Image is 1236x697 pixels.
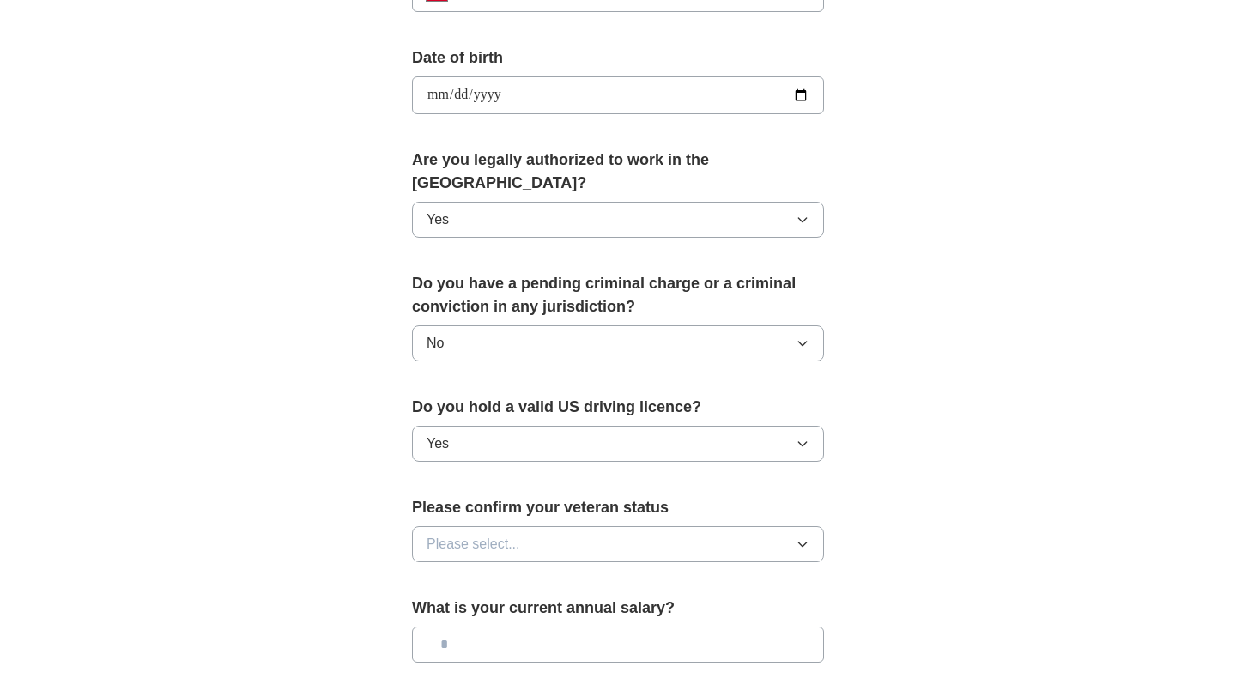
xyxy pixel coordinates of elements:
[412,597,824,620] label: What is your current annual salary?
[412,272,824,318] label: Do you have a pending criminal charge or a criminal conviction in any jurisdiction?
[427,534,520,555] span: Please select...
[412,46,824,70] label: Date of birth
[412,396,824,419] label: Do you hold a valid US driving licence?
[412,325,824,361] button: No
[412,426,824,462] button: Yes
[412,496,824,519] label: Please confirm your veteran status
[427,433,449,454] span: Yes
[412,526,824,562] button: Please select...
[427,333,444,354] span: No
[412,148,824,195] label: Are you legally authorized to work in the [GEOGRAPHIC_DATA]?
[412,202,824,238] button: Yes
[427,209,449,230] span: Yes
